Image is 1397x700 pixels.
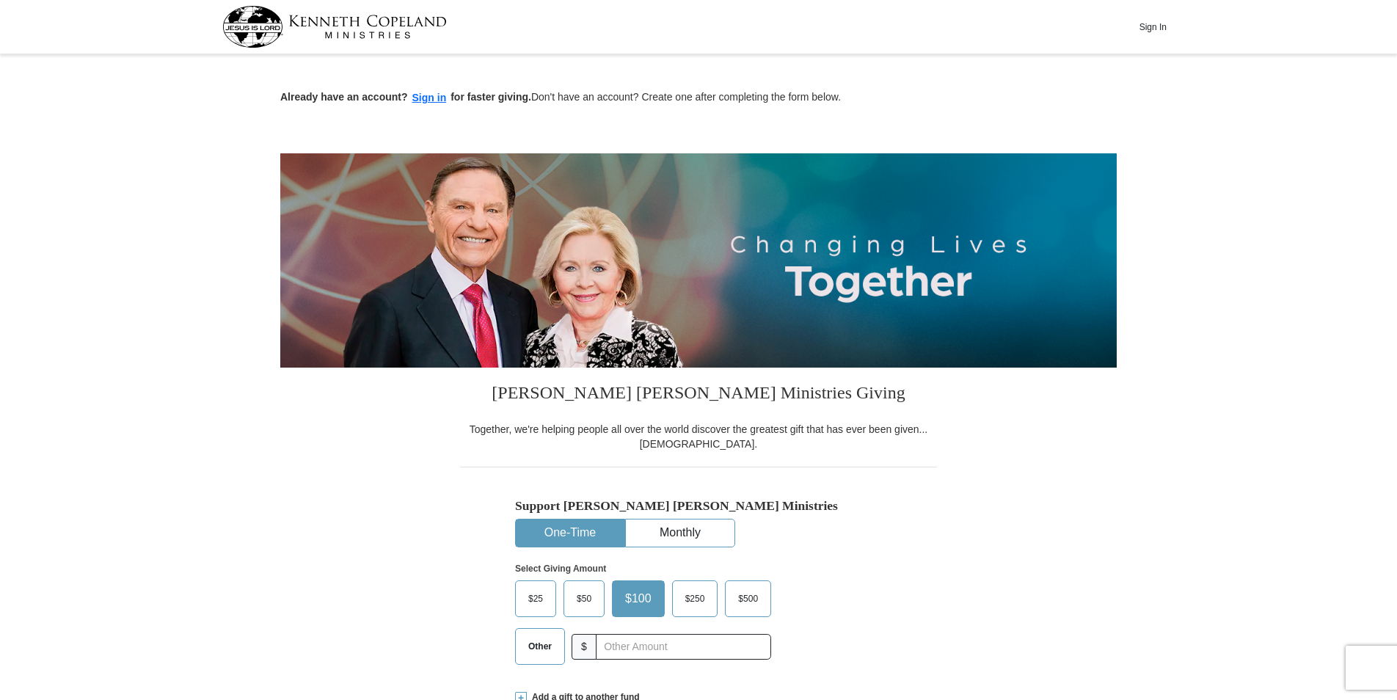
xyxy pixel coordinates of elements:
span: $50 [569,588,599,610]
img: kcm-header-logo.svg [222,6,447,48]
input: Other Amount [596,634,771,660]
strong: Already have an account? for faster giving. [280,91,531,103]
h3: [PERSON_NAME] [PERSON_NAME] Ministries Giving [460,368,937,422]
span: $25 [521,588,550,610]
div: Together, we're helping people all over the world discover the greatest gift that has ever been g... [460,422,937,451]
span: $250 [678,588,712,610]
span: $100 [618,588,659,610]
span: Other [521,635,559,657]
p: Don't have an account? Create one after completing the form below. [280,90,1117,106]
button: Sign in [408,90,451,106]
button: One-Time [516,519,624,547]
h5: Support [PERSON_NAME] [PERSON_NAME] Ministries [515,498,882,514]
strong: Select Giving Amount [515,564,606,574]
button: Monthly [626,519,734,547]
button: Sign In [1131,15,1175,38]
span: $ [572,634,597,660]
span: $500 [731,588,765,610]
